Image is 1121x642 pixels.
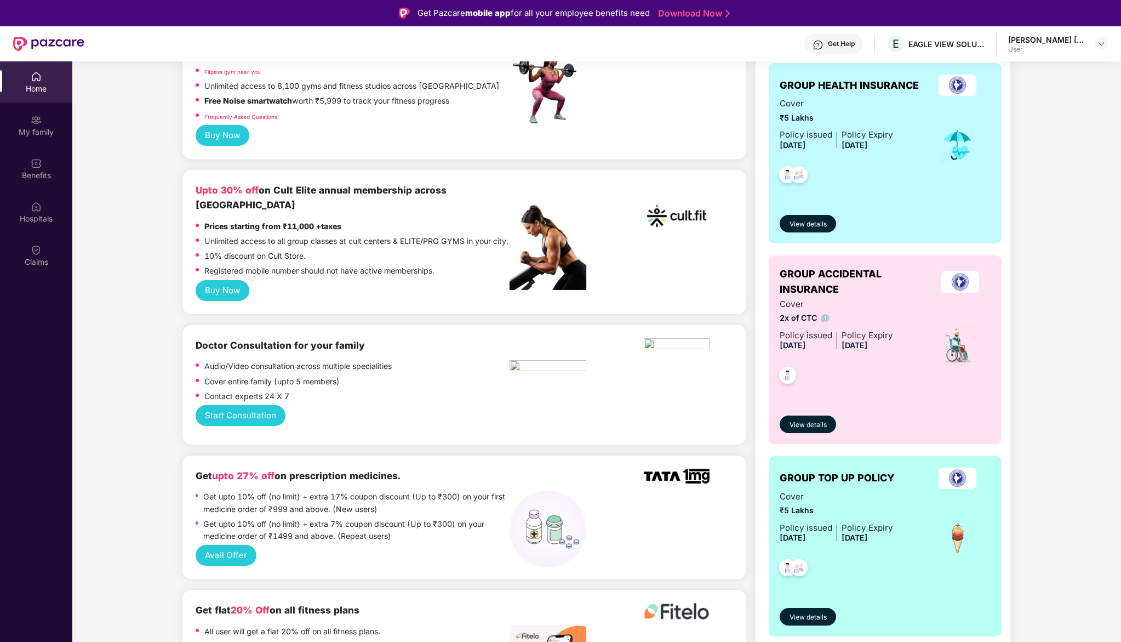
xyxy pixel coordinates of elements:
span: Cover [780,97,893,110]
span: View details [790,420,827,430]
p: Contact experts 24 X 7 [204,390,289,402]
p: Get upto 10% off (no limit) + extra 17% coupon discount (Up to ₹300) on your first medicine order... [203,491,510,515]
img: cult.png [644,183,710,249]
img: physica%20-%20Edited.png [644,338,710,353]
img: pngtree-physiotherapy-physiotherapist-rehab-disability-stretching-png-image_6063262.png [510,360,586,374]
div: EAGLE VIEW SOLUTIONS PRIVATE LIMITED [908,39,985,49]
span: View details [790,219,827,230]
b: Upto 30% off [196,184,259,196]
p: All user will get a flat 20% off on all fitness plans. [204,626,380,638]
img: svg+xml;base64,PHN2ZyB4bWxucz0iaHR0cDovL3d3dy53My5vcmcvMjAwMC9zdmciIHdpZHRoPSI0OC45NDMiIGhlaWdodD... [774,163,801,190]
img: svg+xml;base64,PHN2ZyBpZD0iQ2xhaW0iIHhtbG5zPSJodHRwOi8vd3d3LnczLm9yZy8yMDAwL3N2ZyIgd2lkdGg9IjIwIi... [31,245,42,255]
b: Get on prescription medicines. [196,470,401,481]
span: Cover [780,298,893,311]
img: fitelo%20logo.png [644,603,710,619]
button: View details [780,416,836,433]
span: ₹5 Lakhs [780,112,893,124]
div: [PERSON_NAME] [PERSON_NAME] [1008,35,1085,45]
button: View details [780,608,836,626]
div: Policy Expiry [842,128,893,141]
span: [DATE] [842,140,868,150]
div: Get Pazcare for all your employee benefits need [417,7,650,20]
span: [DATE] [780,533,806,542]
span: Cover [780,490,893,503]
span: GROUP TOP UP POLICY [780,470,895,486]
img: info [821,314,830,322]
strong: Free Noise smartwatch [204,96,292,105]
img: icon [940,127,975,163]
img: svg+xml;base64,PHN2ZyBpZD0iSGVscC0zMngzMiIgeG1sbnM9Imh0dHA6Ly93d3cudzMub3JnLzIwMDAvc3ZnIiB3aWR0aD... [813,39,823,50]
span: [DATE] [780,340,806,350]
img: New Pazcare Logo [13,37,84,51]
div: Policy Expiry [842,521,893,535]
img: icon [939,326,977,365]
div: Policy issued [780,329,832,342]
img: svg+xml;base64,PHN2ZyB3aWR0aD0iMjAiIGhlaWdodD0iMjAiIHZpZXdCb3g9IjAgMCAyMCAyMCIgZmlsbD0ibm9uZSIgeG... [31,115,42,126]
span: [DATE] [842,340,868,350]
button: Start Consultation [196,405,285,426]
p: 10% discount on Cult Store. [204,250,306,262]
div: Get Help [828,39,855,48]
strong: mobile app [465,8,511,18]
a: Frequently Asked Questions! [204,113,279,120]
b: Get flat on all fitness plans [196,604,359,616]
span: GROUP ACCIDENTAL INSURANCE [780,266,930,298]
span: ₹5 Lakhs [780,504,893,516]
img: Logo [399,8,410,19]
button: View details [780,215,836,232]
p: Audio/Video consultation across multiple specialities [204,360,392,372]
img: svg+xml;base64,PHN2ZyBpZD0iSG9tZSIgeG1sbnM9Imh0dHA6Ly93d3cudzMub3JnLzIwMDAvc3ZnIiB3aWR0aD0iMjAiIG... [31,71,42,82]
img: insurerLogo [939,75,976,96]
img: fpp.png [510,50,586,127]
p: Cover entire family (upto 5 members) [204,376,340,388]
button: Buy Now [196,125,249,146]
img: insurerLogo [941,271,979,293]
b: on Cult Elite annual membership across [GEOGRAPHIC_DATA] [196,184,447,211]
a: Fitpass gym near you [204,69,261,75]
img: svg+xml;base64,PHN2ZyB4bWxucz0iaHR0cDovL3d3dy53My5vcmcvMjAwMC9zdmciIHdpZHRoPSI0OC45NDMiIGhlaWdodD... [786,556,813,583]
span: GROUP HEALTH INSURANCE [780,78,919,93]
span: 2x of CTC [780,312,893,324]
span: [DATE] [780,140,806,150]
img: svg+xml;base64,PHN2ZyBpZD0iSG9zcGl0YWxzIiB4bWxucz0iaHR0cDovL3d3dy53My5vcmcvMjAwMC9zdmciIHdpZHRoPS... [31,201,42,212]
img: insurerLogo [939,468,976,489]
p: Unlimited access to all group classes at cult centers & ELITE/PRO GYMS in your city. [204,235,508,247]
span: View details [790,612,827,623]
p: Get upto 10% off (no limit) + extra 7% coupon discount (Up to ₹300) on your medicine order of ₹14... [203,518,510,542]
div: Policy issued [780,128,832,141]
img: pc2.png [510,205,586,290]
div: Policy issued [780,521,832,535]
span: 20% Off [231,604,270,616]
img: medicines%20(1).png [510,491,586,567]
img: svg+xml;base64,PHN2ZyB4bWxucz0iaHR0cDovL3d3dy53My5vcmcvMjAwMC9zdmciIHdpZHRoPSI0OC45NDMiIGhlaWdodD... [774,556,801,583]
img: Stroke [725,8,730,19]
div: Policy Expiry [842,329,893,342]
img: TATA_1mg_Logo.png [644,469,710,484]
img: icon [939,519,977,557]
p: Registered mobile number should not have active memberships. [204,265,434,277]
img: svg+xml;base64,PHN2ZyBpZD0iRHJvcGRvd24tMzJ4MzIiIHhtbG5zPSJodHRwOi8vd3d3LnczLm9yZy8yMDAwL3N2ZyIgd2... [1097,39,1106,48]
button: Avail Offer [196,545,256,566]
img: svg+xml;base64,PHN2ZyB4bWxucz0iaHR0cDovL3d3dy53My5vcmcvMjAwMC9zdmciIHdpZHRoPSI0OC45NDMiIGhlaWdodD... [786,163,813,190]
span: E [893,37,899,50]
span: upto 27% off [212,470,274,481]
p: Unlimited access to 8,100 gyms and fitness studios across [GEOGRAPHIC_DATA] [204,80,500,92]
div: User [1008,45,1085,54]
strong: Prices starting from ₹11,000 +taxes [204,221,341,231]
span: [DATE] [842,533,868,542]
a: Download Now [658,8,727,19]
button: Buy Now [196,280,249,301]
b: Doctor Consultation for your family [196,339,365,351]
img: svg+xml;base64,PHN2ZyB4bWxucz0iaHR0cDovL3d3dy53My5vcmcvMjAwMC9zdmciIHdpZHRoPSI0OC45NDMiIGhlaWdodD... [774,363,801,390]
p: worth ₹5,999 to track your fitness progress [204,95,449,107]
img: svg+xml;base64,PHN2ZyBpZD0iQmVuZWZpdHMiIHhtbG5zPSJodHRwOi8vd3d3LnczLm9yZy8yMDAwL3N2ZyIgd2lkdGg9Ij... [31,158,42,169]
